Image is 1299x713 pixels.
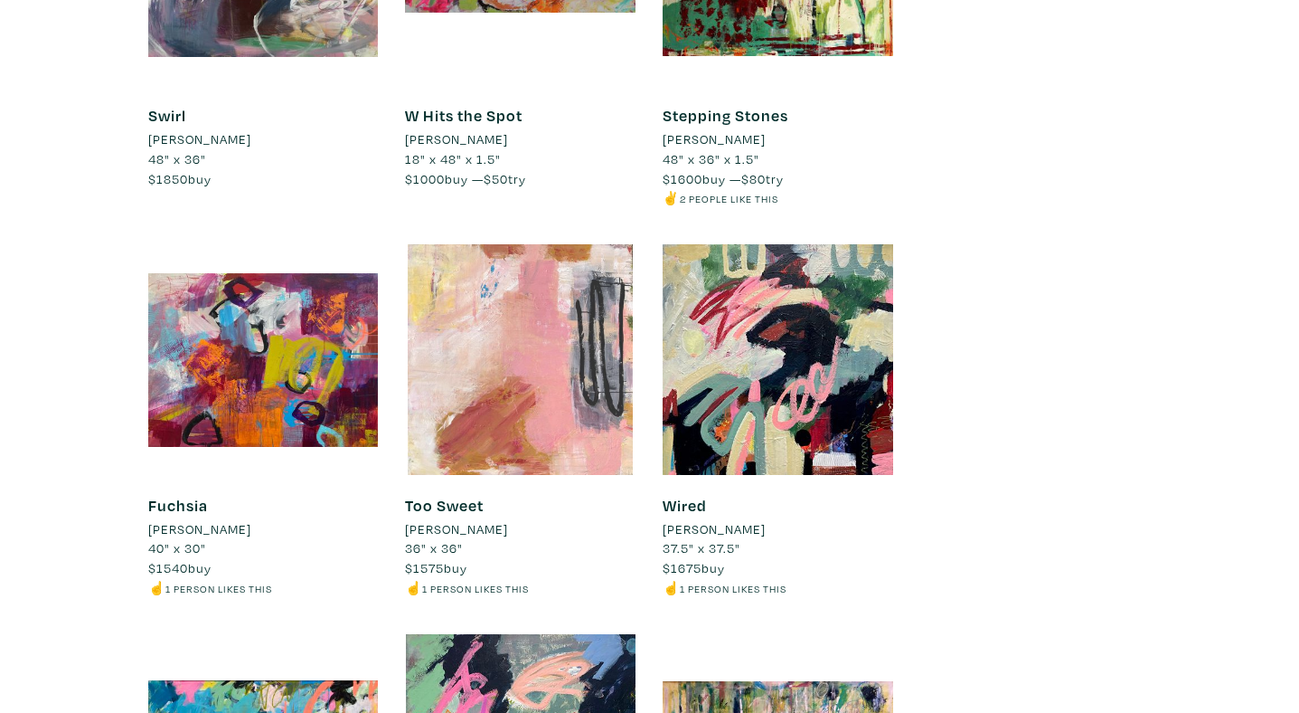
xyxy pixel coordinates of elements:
[663,188,893,208] li: ✌️
[148,539,206,556] span: 40" x 30"
[663,578,893,598] li: ☝️
[663,170,784,187] span: buy — try
[680,192,778,205] small: 2 people like this
[148,495,208,516] a: Fuchsia
[405,539,463,556] span: 36" x 36"
[663,129,766,149] li: [PERSON_NAME]
[405,170,445,187] span: $1000
[405,129,635,149] a: [PERSON_NAME]
[148,559,188,576] span: $1540
[148,578,379,598] li: ☝️
[405,495,484,516] a: Too Sweet
[663,170,702,187] span: $1600
[405,519,635,539] a: [PERSON_NAME]
[148,519,379,539] a: [PERSON_NAME]
[741,170,766,187] span: $80
[148,129,379,149] a: [PERSON_NAME]
[663,539,740,556] span: 37.5" x 37.5"
[148,170,188,187] span: $1850
[663,495,707,516] a: Wired
[663,559,701,576] span: $1675
[148,559,212,576] span: buy
[663,559,725,576] span: buy
[663,150,759,167] span: 48" x 36" x 1.5"
[405,150,501,167] span: 18" x 48" x 1.5"
[405,578,635,598] li: ☝️
[405,519,508,539] li: [PERSON_NAME]
[148,170,212,187] span: buy
[663,519,893,539] a: [PERSON_NAME]
[405,559,467,576] span: buy
[148,519,251,539] li: [PERSON_NAME]
[663,129,893,149] a: [PERSON_NAME]
[148,150,206,167] span: 48" x 36"
[405,170,526,187] span: buy — try
[148,105,186,126] a: Swirl
[405,129,508,149] li: [PERSON_NAME]
[405,105,522,126] a: W Hits the Spot
[165,582,272,595] small: 1 person likes this
[680,582,786,595] small: 1 person likes this
[663,519,766,539] li: [PERSON_NAME]
[148,129,251,149] li: [PERSON_NAME]
[405,559,444,576] span: $1575
[484,170,508,187] span: $50
[663,105,788,126] a: Stepping Stones
[422,582,529,595] small: 1 person likes this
